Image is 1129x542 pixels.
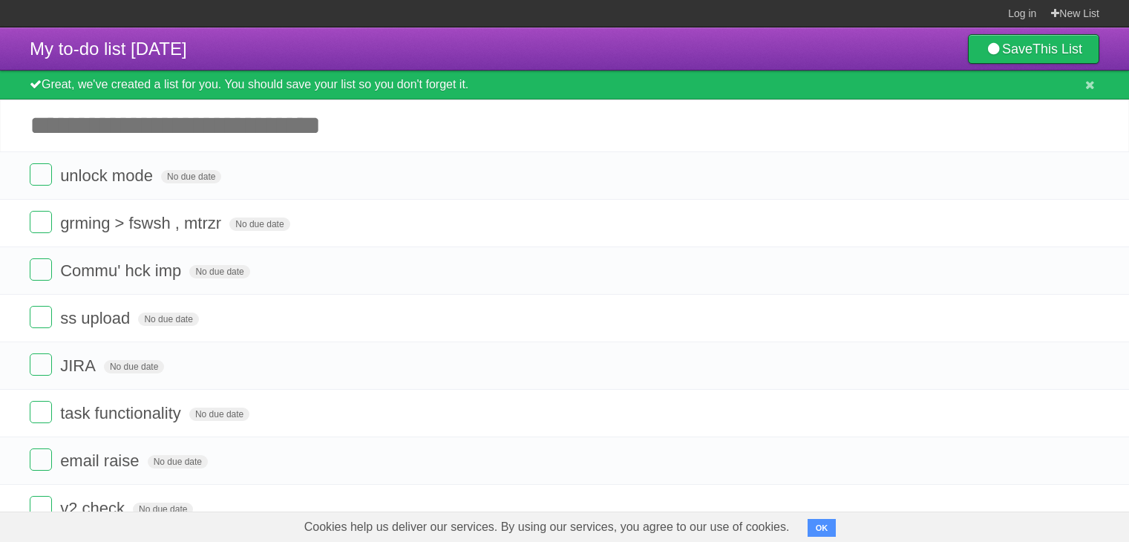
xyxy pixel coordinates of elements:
span: task functionality [60,404,185,422]
span: No due date [161,170,221,183]
span: JIRA [60,356,99,375]
label: Done [30,163,52,186]
span: email raise [60,451,143,470]
span: My to-do list [DATE] [30,39,187,59]
span: grming > fswsh , mtrzr [60,214,225,232]
span: Cookies help us deliver our services. By using our services, you agree to our use of cookies. [289,512,805,542]
span: No due date [133,503,193,516]
a: SaveThis List [968,34,1099,64]
span: v2 check [60,499,128,517]
label: Done [30,306,52,328]
label: Done [30,496,52,518]
label: Done [30,448,52,471]
span: No due date [189,408,249,421]
span: No due date [138,313,198,326]
span: No due date [229,218,289,231]
label: Done [30,258,52,281]
label: Done [30,401,52,423]
button: OK [808,519,837,537]
label: Done [30,211,52,233]
span: No due date [189,265,249,278]
label: Done [30,353,52,376]
span: Commu' hck imp [60,261,185,280]
span: No due date [104,360,164,373]
b: This List [1033,42,1082,56]
span: No due date [148,455,208,468]
span: unlock mode [60,166,157,185]
span: ss upload [60,309,134,327]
